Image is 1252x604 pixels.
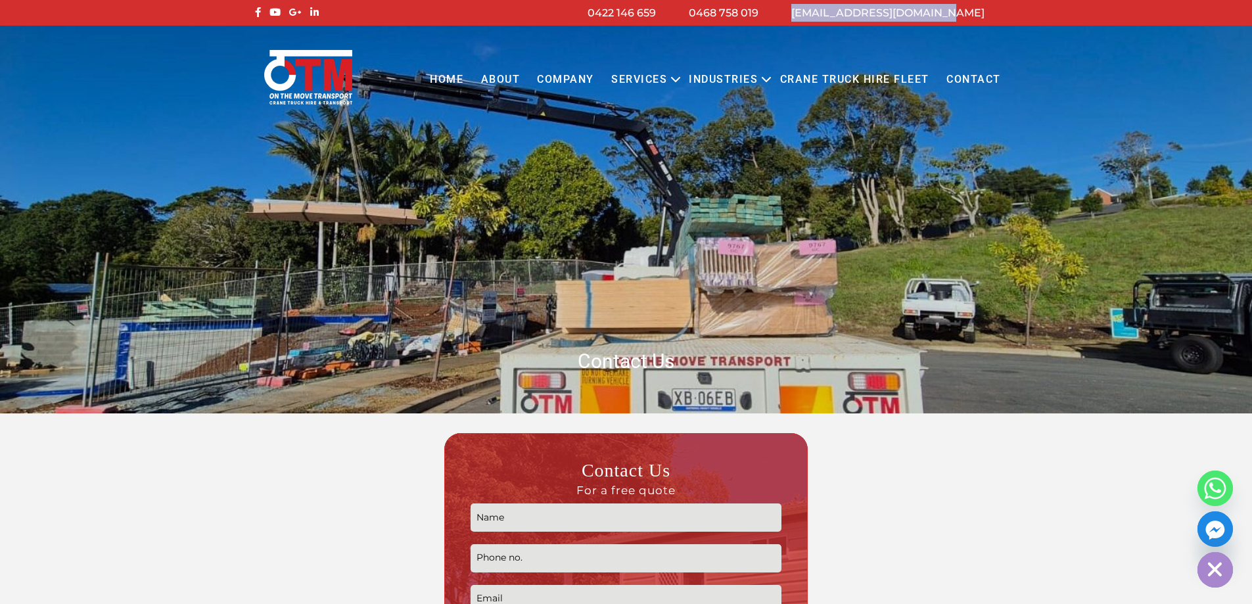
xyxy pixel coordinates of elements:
a: Home [421,62,472,98]
h3: Contact Us [471,459,781,497]
a: [EMAIL_ADDRESS][DOMAIN_NAME] [791,7,985,19]
a: 0422 146 659 [588,7,656,19]
input: Name [471,503,781,532]
h1: Contact Us [252,348,1001,374]
img: Otmtransport [262,49,355,106]
span: For a free quote [471,483,781,498]
a: COMPANY [528,62,603,98]
a: Whatsapp [1197,471,1233,506]
a: Crane Truck Hire Fleet [771,62,937,98]
a: Contact [938,62,1009,98]
input: Phone no. [471,544,781,572]
a: Industries [680,62,766,98]
a: Facebook_Messenger [1197,511,1233,547]
a: 0468 758 019 [689,7,758,19]
a: Services [603,62,676,98]
a: About [472,62,528,98]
